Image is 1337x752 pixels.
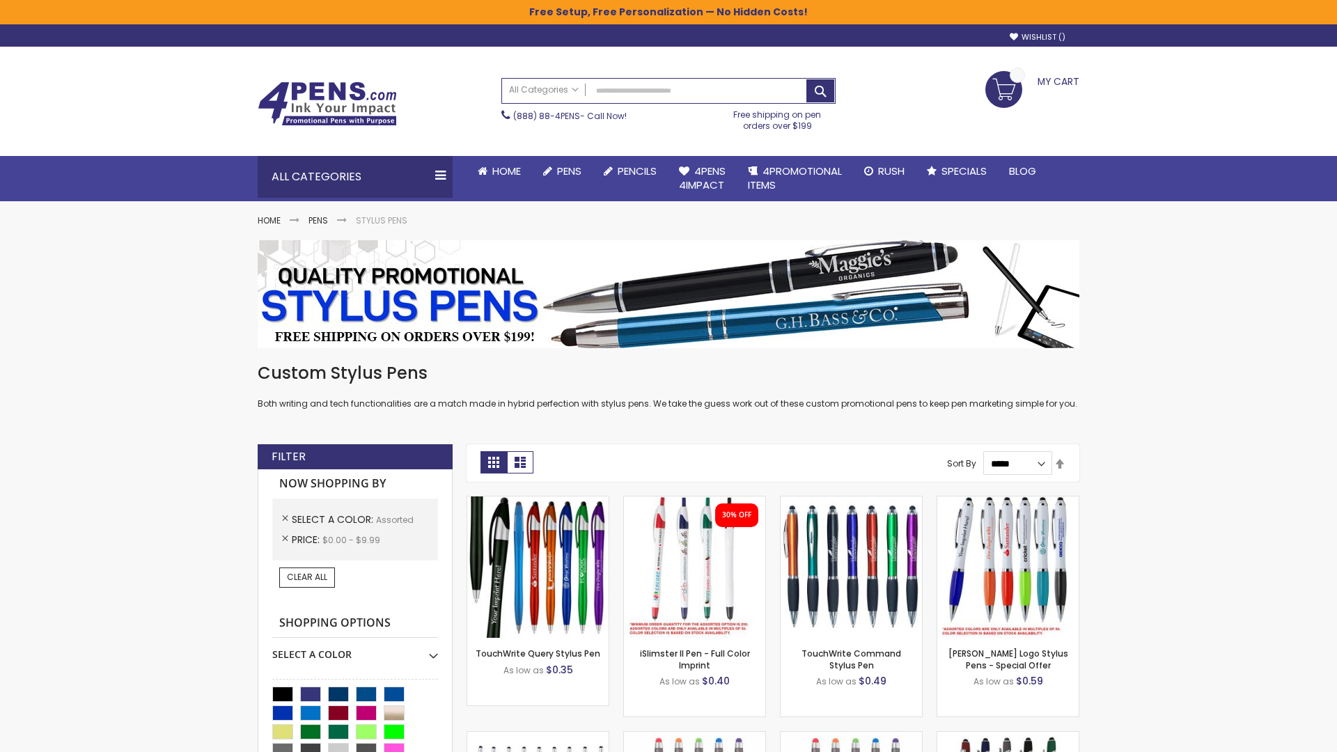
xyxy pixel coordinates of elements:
[624,496,765,638] img: iSlimster II - Full Color-Assorted
[937,496,1079,638] img: Kimberly Logo Stylus Pens-Assorted
[258,240,1079,348] img: Stylus Pens
[853,156,916,187] a: Rush
[948,648,1068,671] a: [PERSON_NAME] Logo Stylus Pens - Special Offer
[593,156,668,187] a: Pencils
[1016,674,1043,688] span: $0.59
[532,156,593,187] a: Pens
[258,156,453,198] div: All Categories
[292,512,376,526] span: Select A Color
[272,609,438,639] strong: Shopping Options
[624,731,765,743] a: Islander Softy Gel Pen with Stylus-Assorted
[258,81,397,126] img: 4Pens Custom Pens and Promotional Products
[659,675,700,687] span: As low as
[702,674,730,688] span: $0.40
[878,164,905,178] span: Rush
[308,214,328,226] a: Pens
[916,156,998,187] a: Specials
[748,164,842,192] span: 4PROMOTIONAL ITEMS
[974,675,1014,687] span: As low as
[492,164,521,178] span: Home
[947,457,976,469] label: Sort By
[258,362,1079,410] div: Both writing and tech functionalities are a match made in hybrid perfection with stylus pens. We ...
[513,110,627,122] span: - Call Now!
[467,156,532,187] a: Home
[272,449,306,464] strong: Filter
[722,510,751,520] div: 30% OFF
[937,731,1079,743] a: Custom Soft Touch® Metal Pens with Stylus-Assorted
[272,469,438,499] strong: Now Shopping by
[737,156,853,201] a: 4PROMOTIONALITEMS
[476,648,600,659] a: TouchWrite Query Stylus Pen
[719,104,836,132] div: Free shipping on pen orders over $199
[816,675,857,687] span: As low as
[802,648,901,671] a: TouchWrite Command Stylus Pen
[272,638,438,661] div: Select A Color
[322,534,380,546] span: $0.00 - $9.99
[937,496,1079,508] a: Kimberly Logo Stylus Pens-Assorted
[668,156,737,201] a: 4Pens4impact
[258,362,1079,384] h1: Custom Stylus Pens
[618,164,657,178] span: Pencils
[376,514,414,526] span: Assorted
[258,214,281,226] a: Home
[480,451,507,473] strong: Grid
[287,571,327,583] span: Clear All
[781,496,922,638] img: TouchWrite Command Stylus Pen-Assorted
[509,84,579,95] span: All Categories
[1010,32,1065,42] a: Wishlist
[279,567,335,587] a: Clear All
[546,663,573,677] span: $0.35
[941,164,987,178] span: Specials
[502,79,586,102] a: All Categories
[640,648,750,671] a: iSlimster II Pen - Full Color Imprint
[781,496,922,508] a: TouchWrite Command Stylus Pen-Assorted
[998,156,1047,187] a: Blog
[859,674,886,688] span: $0.49
[467,496,609,508] a: TouchWrite Query Stylus Pen-Assorted
[557,164,581,178] span: Pens
[781,731,922,743] a: Islander Softy Gel with Stylus - ColorJet Imprint-Assorted
[467,496,609,638] img: TouchWrite Query Stylus Pen-Assorted
[624,496,765,508] a: iSlimster II - Full Color-Assorted
[356,214,407,226] strong: Stylus Pens
[679,164,726,192] span: 4Pens 4impact
[503,664,544,676] span: As low as
[292,533,322,547] span: Price
[1009,164,1036,178] span: Blog
[467,731,609,743] a: Stiletto Advertising Stylus Pens-Assorted
[513,110,580,122] a: (888) 88-4PENS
